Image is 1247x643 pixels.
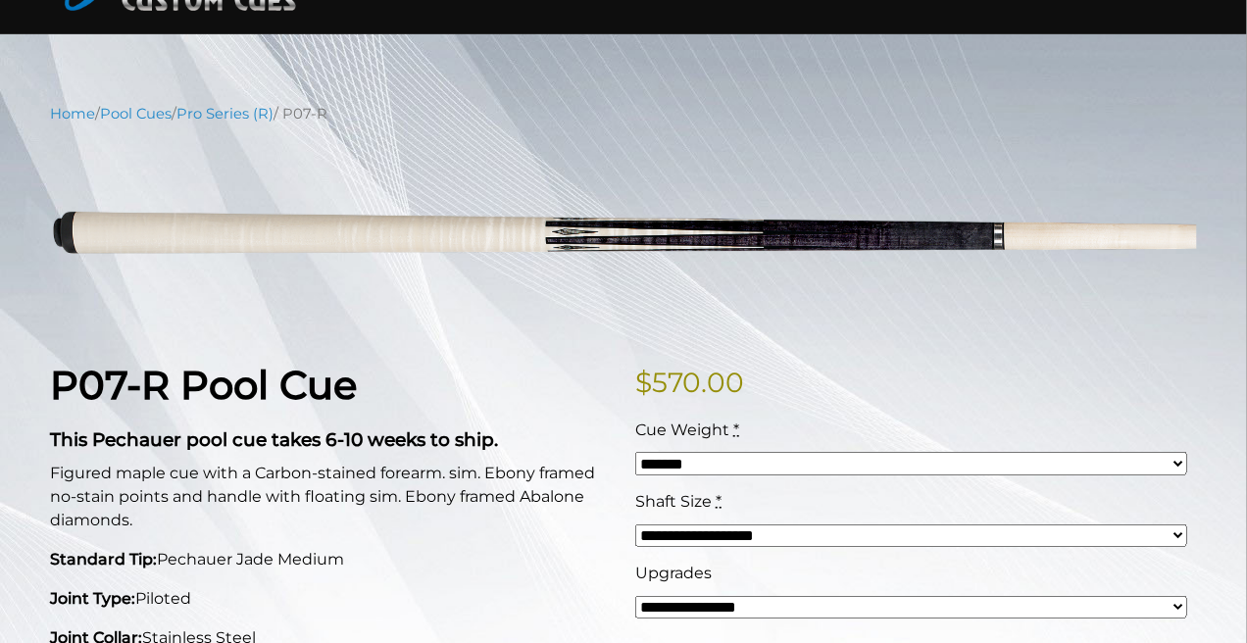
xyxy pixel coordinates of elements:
[50,587,612,611] p: Piloted
[176,105,274,123] a: Pro Series (R)
[50,550,157,569] strong: Standard Tip:
[716,492,722,511] abbr: required
[100,105,172,123] a: Pool Cues
[50,428,498,451] strong: This Pechauer pool cue takes 6-10 weeks to ship.
[50,139,1197,330] img: P07-R.png
[635,366,652,399] span: $
[50,548,612,571] p: Pechauer Jade Medium
[50,103,1197,124] nav: Breadcrumb
[635,492,712,511] span: Shaft Size
[635,564,712,582] span: Upgrades
[50,589,135,608] strong: Joint Type:
[635,420,729,439] span: Cue Weight
[50,361,357,409] strong: P07-R Pool Cue
[733,420,739,439] abbr: required
[50,462,612,532] p: Figured maple cue with a Carbon-stained forearm. sim. Ebony framed no-stain points and handle wit...
[50,105,95,123] a: Home
[635,366,744,399] bdi: 570.00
